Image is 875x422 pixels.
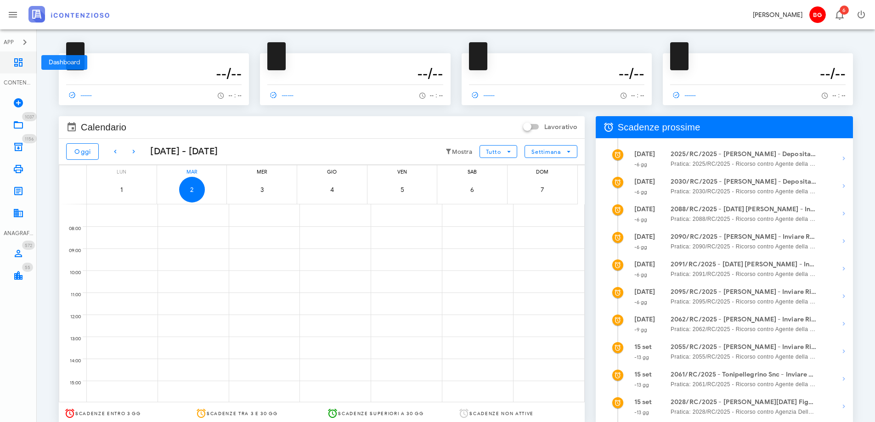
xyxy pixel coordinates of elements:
[22,241,35,250] span: Distintivo
[671,407,817,416] span: Pratica: 2028/RC/2025 - Ricorso contro Agenzia Delle Entrate - Centro Operativo Di [GEOGRAPHIC_DA...
[179,186,205,194] span: 2
[832,92,846,99] span: -- : --
[671,287,817,297] strong: 2095/RC/2025 - [PERSON_NAME] - Inviare Ricorso
[634,326,648,333] small: -9 gg
[249,177,275,203] button: 3
[480,145,517,158] button: Tutto
[634,178,655,186] strong: [DATE]
[469,411,534,416] span: Scadenze non attive
[437,165,507,177] div: sab
[430,92,443,99] span: -- : --
[22,263,33,272] span: Distintivo
[227,165,297,177] div: mer
[59,356,83,366] div: 14:00
[469,57,644,64] p: --------------
[671,397,817,407] strong: 2028/RC/2025 - [PERSON_NAME][DATE] Figura - Deposita la Costituzione in Giudizio
[267,57,443,64] p: --------------
[319,186,345,194] span: 4
[618,120,700,135] span: Scadenze prossime
[4,229,33,237] div: ANAGRAFICA
[671,352,817,361] span: Pratica: 2055/RC/2025 - Ricorso contro Agente della Riscossione - prov. di Ragusa
[22,112,37,121] span: Distintivo
[249,186,275,194] span: 3
[671,242,817,251] span: Pratica: 2090/RC/2025 - Ricorso contro Agente della Riscossione - prov. di [GEOGRAPHIC_DATA]
[228,92,242,99] span: -- : --
[143,145,218,158] div: [DATE] - [DATE]
[459,186,485,194] span: 6
[74,148,91,156] span: Oggi
[207,411,278,416] span: Scadenze tra 3 e 30 gg
[485,148,501,155] span: Tutto
[753,10,802,20] div: [PERSON_NAME]
[390,186,415,194] span: 5
[531,148,561,155] span: Settimana
[840,6,849,15] span: Distintivo
[634,288,655,296] strong: [DATE]
[508,165,577,177] div: dom
[634,398,652,406] strong: 15 set
[179,177,205,203] button: 2
[670,57,846,64] p: --------------
[671,149,817,159] strong: 2025/RC/2025 - [PERSON_NAME] - Deposita la Costituzione in [GEOGRAPHIC_DATA]
[835,287,853,305] button: Mostra dettagli
[634,150,655,158] strong: [DATE]
[634,343,652,351] strong: 15 set
[87,165,157,177] div: lun
[25,136,34,142] span: 1156
[59,246,83,256] div: 09:00
[670,91,697,99] span: ------
[544,123,577,132] label: Lavorativo
[390,177,415,203] button: 5
[634,216,648,223] small: -6 gg
[634,299,648,305] small: -6 gg
[66,89,96,101] a: ------
[81,120,126,135] span: Calendario
[25,264,30,270] span: 55
[59,224,83,234] div: 08:00
[634,354,649,360] small: -13 gg
[66,143,99,160] button: Oggi
[835,315,853,333] button: Mostra dettagli
[809,6,826,23] span: BG
[671,159,817,169] span: Pratica: 2025/RC/2025 - Ricorso contro Agente della Riscossione - prov. di [GEOGRAPHIC_DATA]
[671,325,817,334] span: Pratica: 2062/RC/2025 - Ricorso contro Agente della Riscossione - prov. di [GEOGRAPHIC_DATA]
[109,177,135,203] button: 1
[671,187,817,196] span: Pratica: 2030/RC/2025 - Ricorso contro Agente della Riscossione - prov. di [GEOGRAPHIC_DATA], Age...
[66,57,242,64] p: --------------
[835,370,853,388] button: Mostra dettagli
[66,91,93,99] span: ------
[59,378,83,388] div: 15:00
[59,268,83,278] div: 10:00
[670,64,846,83] h3: --/--
[267,89,298,101] a: ------
[28,6,109,23] img: logo-text-2x.png
[835,204,853,223] button: Mostra dettagli
[634,371,652,378] strong: 15 set
[835,149,853,168] button: Mostra dettagli
[59,312,83,322] div: 12:00
[525,145,577,158] button: Settimana
[25,114,34,120] span: 1037
[671,315,817,325] strong: 2062/RC/2025 - [PERSON_NAME] - Inviare Ricorso
[634,244,648,250] small: -6 gg
[806,4,828,26] button: BG
[671,370,817,380] strong: 2061/RC/2025 - Tonipellegrino Snc - Inviare Ricorso
[671,214,817,224] span: Pratica: 2088/RC/2025 - Ricorso contro Agente della Riscossione - prov. di [GEOGRAPHIC_DATA]
[634,189,648,195] small: -6 gg
[530,186,555,194] span: 7
[634,382,649,388] small: -13 gg
[59,400,83,410] div: 16:00
[835,259,853,278] button: Mostra dettagli
[469,91,496,99] span: ------
[670,89,700,101] a: ------
[634,260,655,268] strong: [DATE]
[297,165,367,177] div: gio
[459,177,485,203] button: 6
[157,165,227,177] div: mar
[634,271,648,278] small: -6 gg
[25,242,32,248] span: 572
[469,89,499,101] a: ------
[109,186,135,194] span: 1
[671,259,817,270] strong: 2091/RC/2025 - [DATE] [PERSON_NAME] - Inviare Ricorso
[634,233,655,241] strong: [DATE]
